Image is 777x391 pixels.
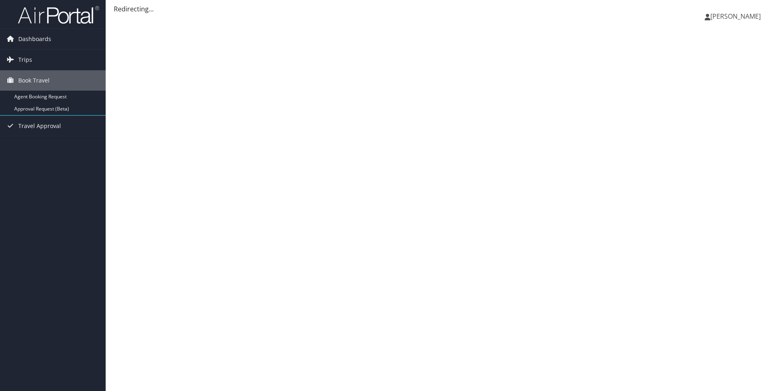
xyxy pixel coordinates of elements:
[18,116,61,136] span: Travel Approval
[18,50,32,70] span: Trips
[18,5,99,24] img: airportal-logo.png
[710,12,761,21] span: [PERSON_NAME]
[705,4,769,28] a: [PERSON_NAME]
[114,4,769,14] div: Redirecting...
[18,70,50,91] span: Book Travel
[18,29,51,49] span: Dashboards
